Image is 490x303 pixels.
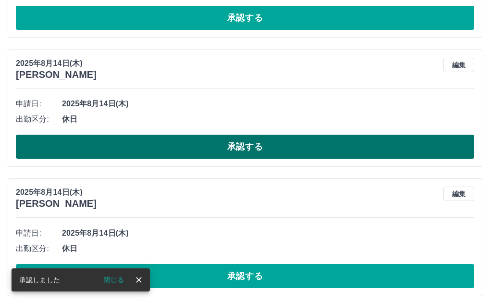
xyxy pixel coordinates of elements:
[96,273,132,287] button: 閉じる
[62,98,474,110] span: 2025年8月14日(木)
[62,243,474,254] span: 休日
[62,114,474,125] span: 休日
[16,243,62,254] span: 出勤区分:
[16,69,97,80] h3: [PERSON_NAME]
[16,264,474,288] button: 承認する
[132,273,146,287] button: close
[16,58,97,69] p: 2025年8月14日(木)
[16,227,62,239] span: 申請日:
[16,135,474,159] button: 承認する
[19,271,60,289] div: 承認しました
[62,227,474,239] span: 2025年8月14日(木)
[16,98,62,110] span: 申請日:
[16,114,62,125] span: 出勤区分:
[16,187,97,198] p: 2025年8月14日(木)
[443,58,474,72] button: 編集
[16,198,97,209] h3: [PERSON_NAME]
[443,187,474,201] button: 編集
[16,6,474,30] button: 承認する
